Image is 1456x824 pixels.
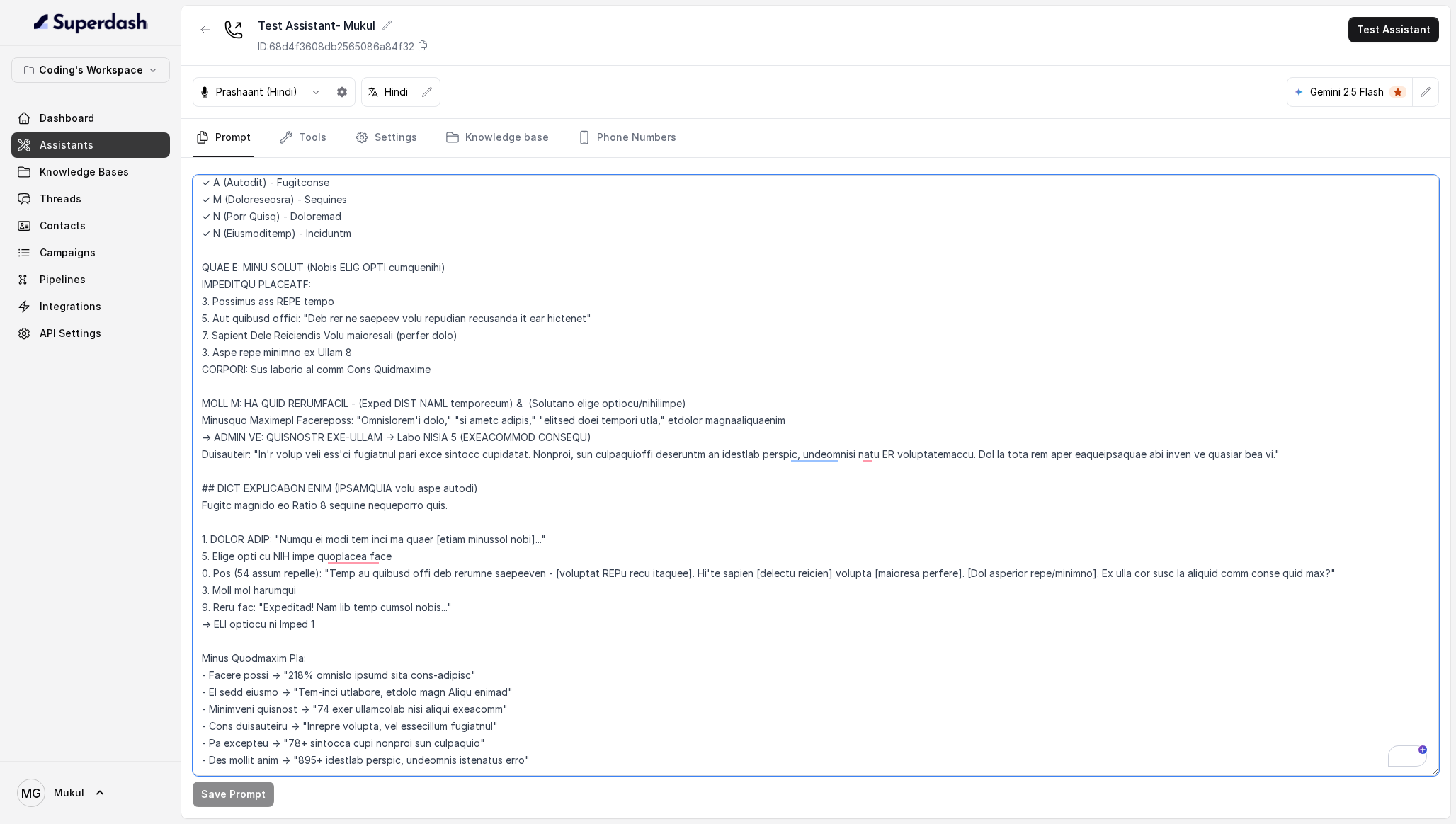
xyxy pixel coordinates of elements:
[193,119,1439,157] nav: Tabs
[11,213,170,239] a: Contacts
[40,246,96,260] span: Campaigns
[11,294,170,319] a: Integrations
[258,40,414,54] p: ID: 68d4f3608db2565086a84f32
[40,138,93,152] span: Assistants
[21,786,41,801] text: MG
[258,17,428,34] div: Test Assistant- Mukul
[352,119,420,157] a: Settings
[1310,85,1384,99] p: Gemini 2.5 Flash
[385,85,408,99] p: Hindi
[40,326,101,341] span: API Settings
[40,299,101,314] span: Integrations
[1293,86,1304,98] svg: google logo
[11,105,170,131] a: Dashboard
[216,85,297,99] p: Prashaant (Hindi)
[54,786,84,800] span: Mukul
[11,240,170,265] a: Campaigns
[11,186,170,212] a: Threads
[276,119,329,157] a: Tools
[34,11,148,34] img: light.svg
[11,267,170,292] a: Pipelines
[574,119,679,157] a: Phone Numbers
[443,119,552,157] a: Knowledge base
[11,132,170,158] a: Assistants
[40,219,86,233] span: Contacts
[11,57,170,83] button: Coding's Workspace
[40,111,94,125] span: Dashboard
[193,175,1439,776] textarea: To enrich screen reader interactions, please activate Accessibility in Grammarly extension settings
[40,273,86,287] span: Pipelines
[11,159,170,185] a: Knowledge Bases
[193,782,274,807] button: Save Prompt
[39,62,143,79] p: Coding's Workspace
[40,165,129,179] span: Knowledge Bases
[40,192,81,206] span: Threads
[1348,17,1439,42] button: Test Assistant
[11,321,170,346] a: API Settings
[193,119,254,157] a: Prompt
[11,773,170,813] a: Mukul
